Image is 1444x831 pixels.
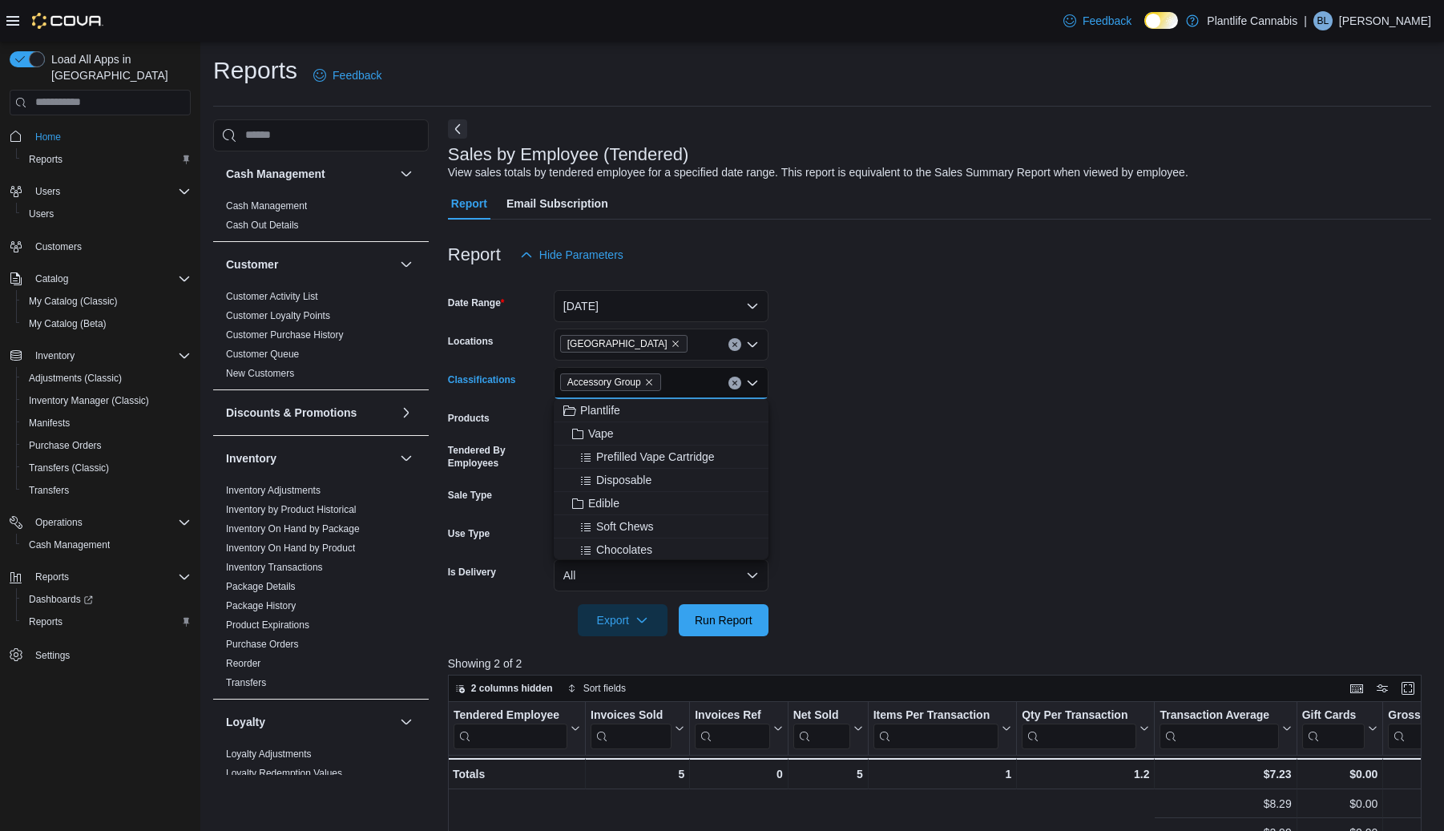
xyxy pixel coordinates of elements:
span: Users [29,182,191,201]
a: Inventory Transactions [226,562,323,573]
div: Invoices Sold [591,708,672,723]
button: Purchase Orders [16,434,197,457]
a: Dashboards [16,588,197,611]
p: [PERSON_NAME] [1339,11,1431,30]
span: Export [587,604,658,636]
div: Bruno Leest [1313,11,1333,30]
span: Settings [35,649,70,662]
span: Dashboards [29,593,93,606]
button: Operations [29,513,89,532]
span: Transfers (Classic) [29,462,109,474]
h3: Loyalty [226,714,265,730]
span: Adjustments (Classic) [22,369,191,388]
button: Inventory Manager (Classic) [16,389,197,412]
button: Prefilled Vape Cartridge [554,446,768,469]
span: Package Details [226,580,296,593]
a: Customers [29,237,88,256]
button: Gift Cards [1301,708,1377,748]
span: Purchase Orders [22,436,191,455]
a: Feedback [307,59,388,91]
button: Cash Management [16,534,197,556]
span: Operations [29,513,191,532]
div: Invoices Ref [695,708,769,723]
span: Soft Chews [596,518,654,535]
div: Transaction Average [1160,708,1278,723]
span: My Catalog (Classic) [22,292,191,311]
span: Load All Apps in [GEOGRAPHIC_DATA] [45,51,191,83]
span: Inventory by Product Historical [226,503,357,516]
span: Catalog [29,269,191,288]
span: Inventory Adjustments [226,484,321,497]
div: Net Sold [793,708,849,748]
h3: Discounts & Promotions [226,405,357,421]
button: Remove Accessory Group from selection in this group [644,377,654,387]
a: Inventory by Product Historical [226,504,357,515]
span: Package History [226,599,296,612]
a: Customer Loyalty Points [226,310,330,321]
span: Transfers (Classic) [22,458,191,478]
div: Gift Cards [1301,708,1365,723]
a: New Customers [226,368,294,379]
a: Transfers [226,677,266,688]
span: Customer Queue [226,348,299,361]
span: Hide Parameters [539,247,623,263]
div: Items Per Transaction [873,708,998,748]
label: Classifications [448,373,516,386]
div: Tendered Employee [454,708,567,723]
button: Cash Management [397,164,416,184]
span: Transfers [226,676,266,689]
button: Transfers [16,479,197,502]
a: Reorder [226,658,260,669]
span: Dashboards [22,590,191,609]
button: Display options [1373,679,1392,698]
span: Users [22,204,191,224]
span: Settings [29,644,191,664]
button: Home [3,125,197,148]
a: Customer Purchase History [226,329,344,341]
span: My Catalog (Classic) [29,295,118,308]
button: Manifests [16,412,197,434]
button: Next [448,119,467,139]
h3: Sales by Employee (Tendered) [448,145,689,164]
span: Dark Mode [1144,29,1145,30]
span: Sort fields [583,682,626,695]
span: Customer Loyalty Points [226,309,330,322]
label: Products [448,412,490,425]
button: [DATE] [554,290,768,322]
span: My Catalog (Beta) [29,317,107,330]
button: Discounts & Promotions [226,405,393,421]
button: Users [16,203,197,225]
div: Transaction Average [1160,708,1278,748]
a: Cash Management [226,200,307,212]
a: Loyalty Redemption Values [226,768,342,779]
span: Reports [22,150,191,169]
span: Reorder [226,657,260,670]
a: Product Expirations [226,619,309,631]
span: Report [451,188,487,220]
a: Settings [29,646,76,665]
button: Edible [554,492,768,515]
h3: Report [448,245,501,264]
span: 2 columns hidden [471,682,553,695]
span: Inventory [35,349,75,362]
a: Transfers (Classic) [22,458,115,478]
span: Loyalty Adjustments [226,748,312,760]
label: Locations [448,335,494,348]
a: Adjustments (Classic) [22,369,128,388]
span: Accessory Group [567,374,641,390]
a: Package Details [226,581,296,592]
span: Cash Out Details [226,219,299,232]
h3: Cash Management [226,166,325,182]
span: Inventory On Hand by Product [226,542,355,555]
button: Adjustments (Classic) [16,367,197,389]
button: Close list of options [746,377,759,389]
div: 5 [591,764,684,784]
button: Customer [226,256,393,272]
span: Run Report [695,612,752,628]
h1: Reports [213,54,297,87]
span: Inventory Manager (Classic) [29,394,149,407]
span: Purchase Orders [29,439,102,452]
span: Email Subscription [506,188,608,220]
button: Inventory [3,345,197,367]
button: Loyalty [397,712,416,732]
